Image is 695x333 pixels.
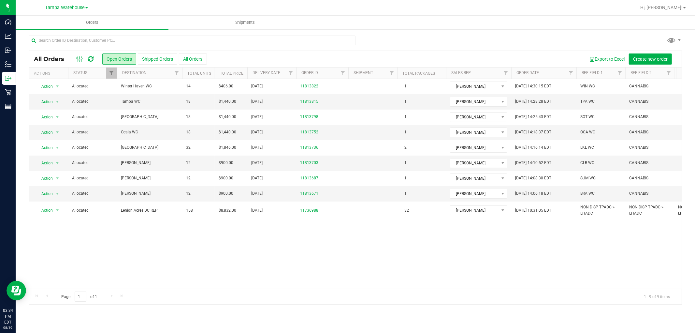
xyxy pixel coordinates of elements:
[3,308,13,325] p: 03:34 PM EDT
[285,68,296,79] a: Filter
[629,175,648,181] span: CANNABIS
[72,190,113,197] span: Allocated
[53,82,62,91] span: select
[580,175,596,181] span: SUM WC
[16,16,168,29] a: Orders
[121,144,178,151] span: [GEOGRAPHIC_DATA]
[516,70,539,75] a: Order Date
[580,204,621,217] span: NON DISP TPADC > LHADC
[253,70,280,75] a: Delivery Date
[36,82,53,91] span: Action
[7,281,26,300] iframe: Resource center
[450,206,499,215] span: [PERSON_NAME]
[168,16,321,29] a: Shipments
[5,33,11,39] inline-svg: Analytics
[34,55,71,63] span: All Orders
[3,325,13,330] p: 08/19
[106,68,117,79] a: Filter
[72,160,113,166] span: Allocated
[450,143,499,152] span: [PERSON_NAME]
[450,113,499,122] span: [PERSON_NAME]
[36,189,53,198] span: Action
[219,190,233,197] span: $900.00
[186,190,191,197] span: 12
[629,144,648,151] span: CANNABIS
[580,190,595,197] span: BRA WC
[29,36,355,45] input: Search Order ID, Destination, Customer PO...
[401,82,410,91] span: 1
[300,190,318,197] a: 11813671
[220,71,243,76] a: Total Price
[450,174,499,183] span: [PERSON_NAME]
[53,113,62,122] span: select
[300,129,318,135] a: 11813752
[36,143,53,152] span: Action
[515,160,551,166] span: [DATE] 14:10:52 EDT
[121,83,178,89] span: Winter Haven WC
[219,207,236,214] span: $8,832.00
[5,75,11,82] inline-svg: Outbound
[401,158,410,168] span: 1
[450,189,499,198] span: [PERSON_NAME]
[72,83,113,89] span: Allocated
[5,89,11,96] inline-svg: Retail
[36,113,53,122] span: Action
[500,68,511,79] a: Filter
[219,144,236,151] span: $1,846.00
[450,82,499,91] span: [PERSON_NAME]
[300,207,318,214] a: 11736988
[300,98,318,105] a: 11813815
[354,70,373,75] a: Shipment
[219,114,236,120] span: $1,440.00
[36,159,53,168] span: Action
[186,144,191,151] span: 32
[53,206,62,215] span: select
[226,20,264,25] span: Shipments
[53,189,62,198] span: select
[401,112,410,122] span: 1
[580,144,594,151] span: LKL WC
[585,53,629,65] button: Export to Excel
[121,190,178,197] span: [PERSON_NAME]
[53,128,62,137] span: select
[300,83,318,89] a: 11813822
[187,71,211,76] a: Total Units
[219,160,233,166] span: $900.00
[121,207,178,214] span: Lehigh Acres DC REP
[566,68,576,79] a: Filter
[629,190,648,197] span: CANNABIS
[219,83,233,89] span: $406.00
[186,160,191,166] span: 12
[580,83,595,89] span: WIN WC
[138,53,177,65] button: Shipped Orders
[515,144,551,151] span: [DATE] 14:16:14 EDT
[219,129,236,135] span: $1,440.00
[186,98,191,105] span: 18
[639,292,675,301] span: 1 - 9 of 9 items
[251,129,263,135] span: [DATE]
[36,174,53,183] span: Action
[36,128,53,137] span: Action
[219,98,236,105] span: $1,440.00
[121,175,178,181] span: [PERSON_NAME]
[300,160,318,166] a: 11813703
[515,98,551,105] span: [DATE] 14:28:28 EDT
[5,47,11,53] inline-svg: Inbound
[251,83,263,89] span: [DATE]
[582,70,603,75] a: Ref Field 1
[251,98,263,105] span: [DATE]
[629,114,648,120] span: CANNABIS
[72,207,113,214] span: Allocated
[186,129,191,135] span: 18
[515,190,551,197] span: [DATE] 14:06:18 EDT
[300,114,318,120] a: 11813798
[580,114,595,120] span: SOT WC
[515,129,551,135] span: [DATE] 14:18:37 EDT
[338,68,348,79] a: Filter
[451,70,471,75] a: Sales Rep
[300,175,318,181] a: 11813687
[219,175,233,181] span: $900.00
[186,207,193,214] span: 158
[251,190,263,197] span: [DATE]
[73,70,87,75] a: Status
